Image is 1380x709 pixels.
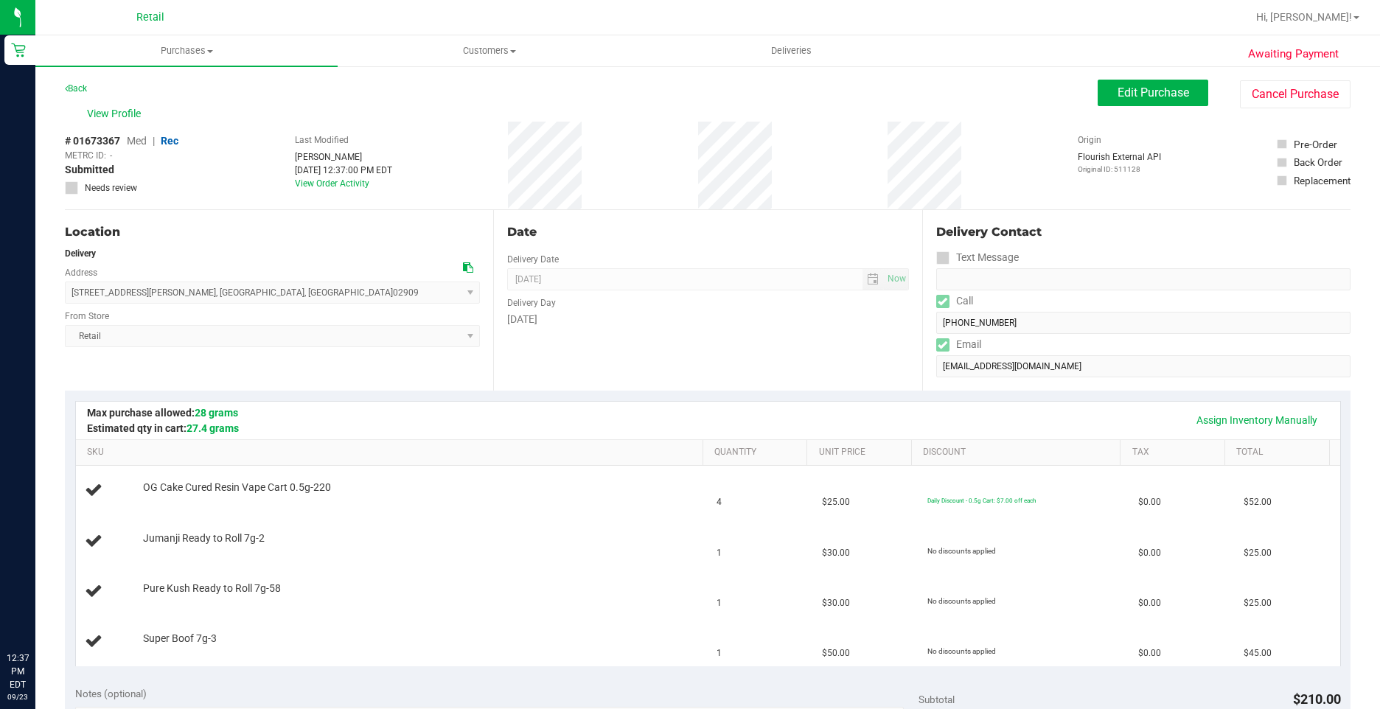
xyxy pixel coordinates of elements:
div: [PERSON_NAME] [295,150,392,164]
a: Back [65,83,87,94]
span: # 01673367 [65,133,120,149]
span: Needs review [85,181,137,195]
span: 4 [717,495,722,509]
p: 12:37 PM EDT [7,652,29,691]
span: 1 [717,596,722,610]
button: Edit Purchase [1098,80,1208,106]
span: Jumanji Ready to Roll 7g-2 [143,531,265,545]
span: $0.00 [1138,646,1161,660]
span: No discounts applied [927,547,996,555]
input: Format: (999) 999-9999 [936,268,1351,290]
span: $0.00 [1138,546,1161,560]
a: Total [1236,447,1323,458]
a: Quantity [714,447,801,458]
span: No discounts applied [927,597,996,605]
a: Assign Inventory Manually [1187,408,1327,433]
div: Date [507,223,908,241]
a: SKU [87,447,697,458]
label: Address [65,266,97,279]
span: $0.00 [1138,596,1161,610]
span: | [153,135,155,147]
inline-svg: Retail [11,43,26,57]
a: Unit Price [819,447,906,458]
a: Customers [338,35,640,66]
span: Edit Purchase [1118,85,1189,99]
input: Format: (999) 999-9999 [936,312,1351,334]
label: Delivery Date [507,253,559,266]
a: View Order Activity [295,178,369,189]
span: Subtotal [919,694,955,705]
span: $52.00 [1244,495,1272,509]
span: $30.00 [822,596,850,610]
span: Retail [136,11,164,24]
span: OG Cake Cured Resin Vape Cart 0.5g-220 [143,481,331,495]
span: Awaiting Payment [1248,46,1339,63]
span: Max purchase allowed: [87,407,238,419]
span: No discounts applied [927,647,996,655]
label: Call [936,290,973,312]
a: Discount [923,447,1115,458]
span: $210.00 [1293,691,1341,707]
span: View Profile [87,106,146,122]
div: Back Order [1294,155,1342,170]
span: $30.00 [822,546,850,560]
span: Notes (optional) [75,688,147,699]
label: Origin [1078,133,1101,147]
label: Email [936,334,981,355]
span: $0.00 [1138,495,1161,509]
div: Replacement [1294,173,1351,188]
strong: Delivery [65,248,96,259]
span: 27.4 grams [187,422,239,434]
span: Estimated qty in cart: [87,422,239,434]
span: 28 grams [195,407,238,419]
p: Original ID: 511128 [1078,164,1161,175]
span: Rec [161,135,178,147]
label: Delivery Day [507,296,556,310]
a: Deliveries [641,35,943,66]
span: Customers [338,44,639,57]
span: 1 [717,546,722,560]
span: - [110,149,112,162]
a: Purchases [35,35,338,66]
a: Tax [1132,447,1219,458]
span: $50.00 [822,646,850,660]
span: Pure Kush Ready to Roll 7g-58 [143,581,281,596]
span: Deliveries [751,44,832,57]
span: Super Boof 7g-3 [143,632,217,646]
label: Last Modified [295,133,349,147]
span: Med [127,135,147,147]
div: Pre-Order [1294,137,1337,152]
span: METRC ID: [65,149,106,162]
p: 09/23 [7,691,29,702]
label: From Store [65,310,109,323]
span: Submitted [65,162,114,178]
div: Location [65,223,480,241]
div: [DATE] [507,312,908,327]
span: Hi, [PERSON_NAME]! [1256,11,1352,23]
span: $25.00 [822,495,850,509]
div: Flourish External API [1078,150,1161,175]
div: [DATE] 12:37:00 PM EDT [295,164,392,177]
span: 1 [717,646,722,660]
span: Purchases [35,44,338,57]
button: Cancel Purchase [1240,80,1351,108]
span: $25.00 [1244,546,1272,560]
div: Delivery Contact [936,223,1351,241]
label: Text Message [936,247,1019,268]
span: $25.00 [1244,596,1272,610]
span: Daily Discount - 0.5g Cart: $7.00 off each [927,497,1036,504]
span: $45.00 [1244,646,1272,660]
div: Copy address to clipboard [463,260,473,276]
